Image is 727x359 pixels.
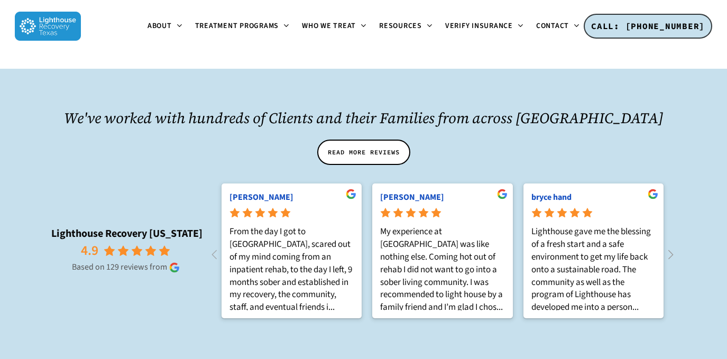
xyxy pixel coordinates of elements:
span: Verify Insurance [445,21,513,31]
a: Contact [530,22,586,31]
rp-rating: 4.9 [81,241,98,260]
span: About [148,21,172,31]
a: About [141,22,189,31]
a: Who We Treat [296,22,373,31]
span: Who We Treat [302,21,356,31]
rp-review-name: Paco Gomez [229,191,354,203]
rp-s: ... [328,301,335,314]
span: Contact [536,21,569,31]
a: Resources [373,22,439,31]
a: Treatment Programs [189,22,296,31]
a: [PERSON_NAME] [380,191,452,203]
rp-s: ... [496,301,503,314]
span: Resources [379,21,422,31]
span: READ MORE REVIEWS [328,147,400,158]
rp-review-name: bryce hand [531,191,656,203]
h2: We've worked with hundreds of Clients and their Families from across [GEOGRAPHIC_DATA] [48,108,679,128]
rp-review-text: My experience at [GEOGRAPHIC_DATA] was like nothing else. Coming hot out of rehab I did not want ... [380,226,504,310]
a: Verify Insurance [439,22,530,31]
a: READ MORE REVIEWS [317,140,410,165]
a: [PERSON_NAME] [229,191,301,203]
rp-based: Based on 129 reviews from [48,261,206,273]
rp-s: ... [632,301,639,314]
span: Treatment Programs [195,21,279,31]
rp-review-text: Lighthouse gave me the blessing of a fresh start and a safe environment to get my life back onto ... [531,226,656,310]
rp-name: Lighthouse Recovery [US_STATE] [48,226,206,241]
rp-review-name: Adam Winn [380,191,504,203]
rp-review-text: From the day I got to [GEOGRAPHIC_DATA], scared out of my mind coming from an inpatient rehab, to... [229,226,354,310]
a: CALL: [PHONE_NUMBER] [584,14,712,39]
a: bryce hand [531,191,579,203]
span: CALL: [PHONE_NUMBER] [591,21,705,31]
img: Lighthouse Recovery Texas [15,12,81,41]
